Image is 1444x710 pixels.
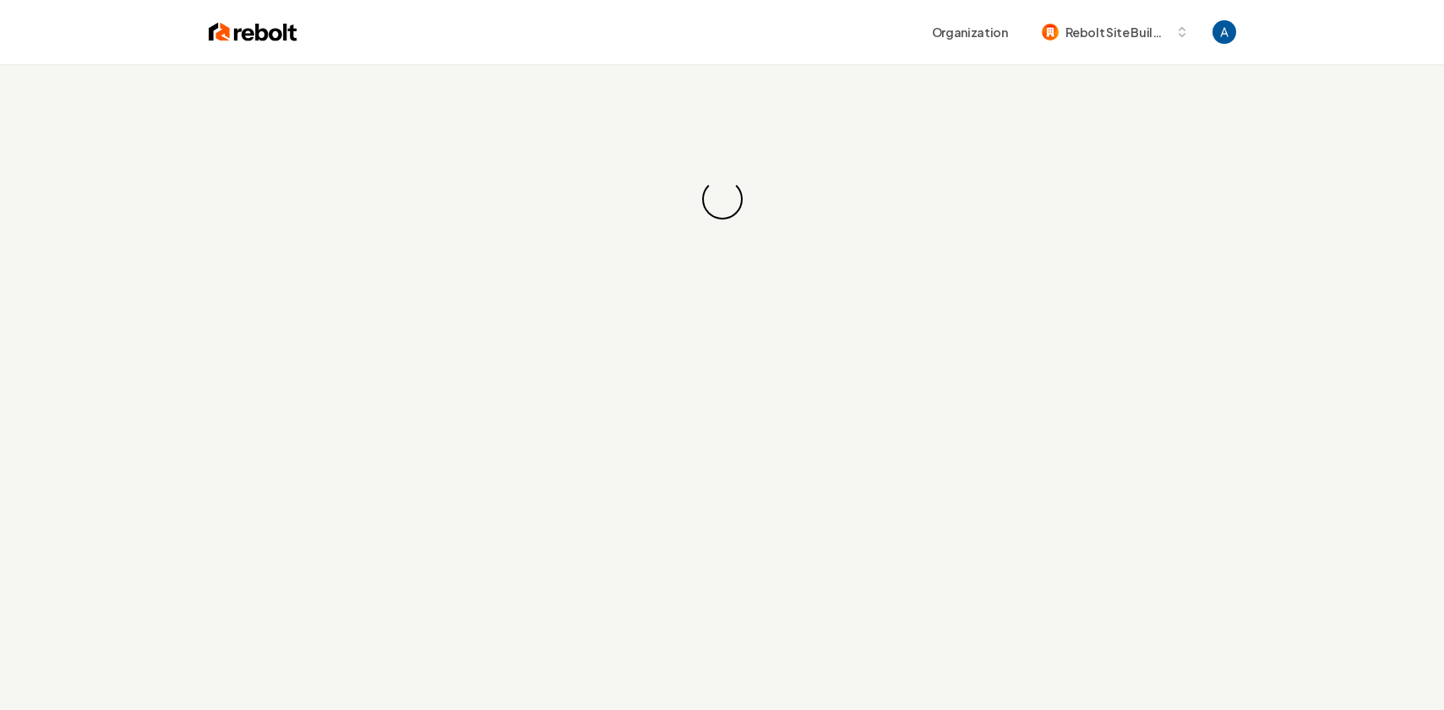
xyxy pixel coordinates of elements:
img: Rebolt Logo [209,20,297,44]
button: Open user button [1212,20,1236,44]
img: Rebolt Site Builder [1042,24,1059,41]
button: Organization [922,17,1018,47]
div: Loading [694,171,750,227]
img: Andrew Magana [1212,20,1236,44]
span: Rebolt Site Builder [1065,24,1169,41]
